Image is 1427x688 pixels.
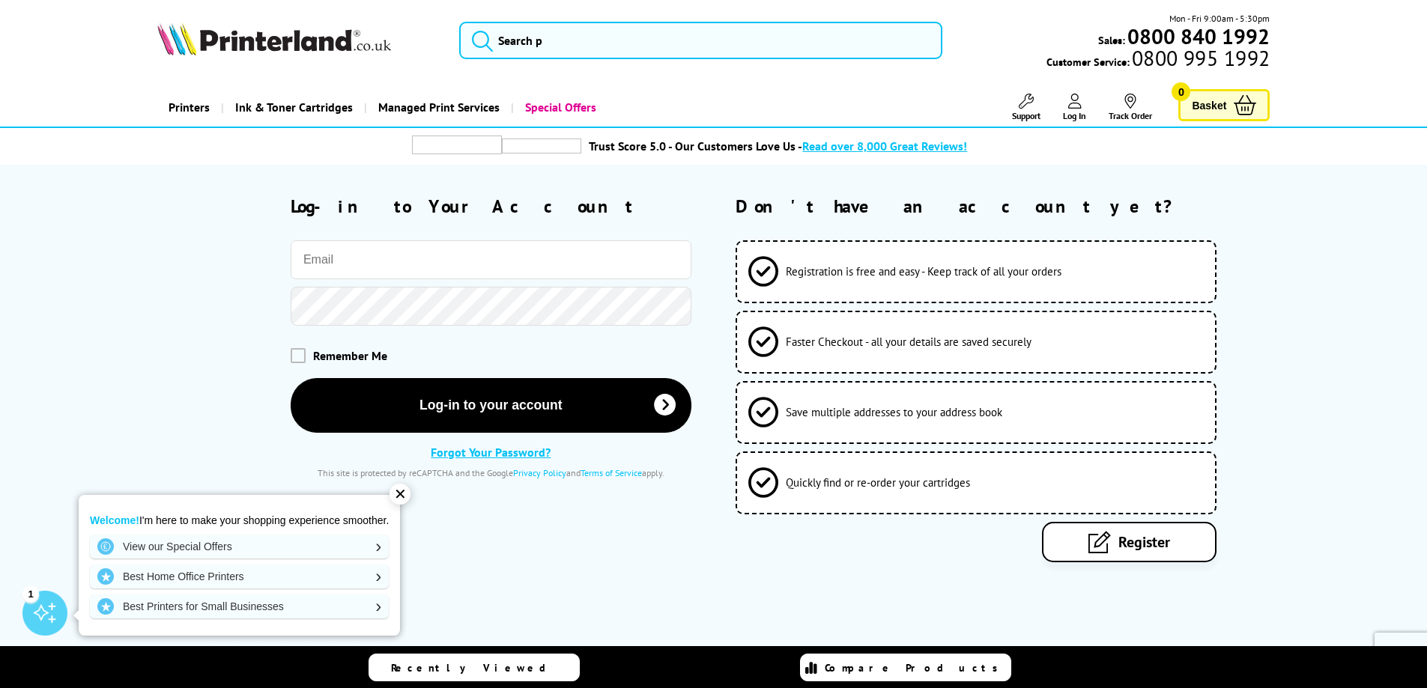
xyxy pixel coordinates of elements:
[22,585,39,602] div: 1
[90,594,389,618] a: Best Printers for Small Businesses
[157,22,441,58] a: Printerland Logo
[786,475,970,490] span: Quickly find or re-order your cartridges
[391,661,561,675] span: Recently Viewed
[1130,51,1270,65] span: 0800 995 1992
[364,88,511,127] a: Managed Print Services
[1172,82,1190,101] span: 0
[291,378,691,433] button: Log-in to your account
[90,564,389,588] a: Best Home Office Printers
[1063,94,1086,121] a: Log In
[502,138,581,153] img: trustpilot rating
[513,467,566,478] a: Privacy Policy
[581,467,642,478] a: Terms of Service
[390,484,410,505] div: ✕
[1063,110,1086,121] span: Log In
[1098,33,1125,47] span: Sales:
[1012,110,1040,121] span: Support
[90,514,139,526] strong: Welcome!
[1046,51,1270,69] span: Customer Service:
[369,654,580,681] a: Recently Viewed
[786,335,1031,349] span: Faster Checkout - all your details are saved securely
[1178,89,1270,121] a: Basket 0
[1118,532,1170,552] span: Register
[157,88,221,127] a: Printers
[235,88,353,127] span: Ink & Toner Cartridges
[291,240,691,279] input: Email
[1012,94,1040,121] a: Support
[1169,11,1270,25] span: Mon - Fri 9:00am - 5:30pm
[800,654,1011,681] a: Compare Products
[431,445,551,460] a: Forgot Your Password?
[1109,94,1152,121] a: Track Order
[291,467,691,478] div: This site is protected by reCAPTCHA and the Google and apply.
[1125,29,1270,43] a: 0800 840 1992
[825,661,1006,675] span: Compare Products
[511,88,608,127] a: Special Offers
[412,136,502,154] img: trustpilot rating
[313,348,387,363] span: Remember Me
[221,88,364,127] a: Ink & Toner Cartridges
[786,264,1061,278] span: Registration is free and easy - Keep track of all your orders
[802,138,967,153] span: Read over 8,000 Great Reviews!
[157,22,391,55] img: Printerland Logo
[1042,522,1217,562] a: Register
[459,22,942,59] input: Search p
[90,535,389,558] a: View our Special Offers
[291,195,691,218] h2: Log-in to Your Account
[90,514,389,527] p: I'm here to make your shopping experience smoother.
[1192,95,1226,115] span: Basket
[786,405,1002,419] span: Save multiple addresses to your address book
[589,138,967,153] a: Trust Score 5.0 - Our Customers Love Us -Read over 8,000 Great Reviews!
[1127,22,1270,50] b: 0800 840 1992
[736,195,1270,218] h2: Don't have an account yet?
